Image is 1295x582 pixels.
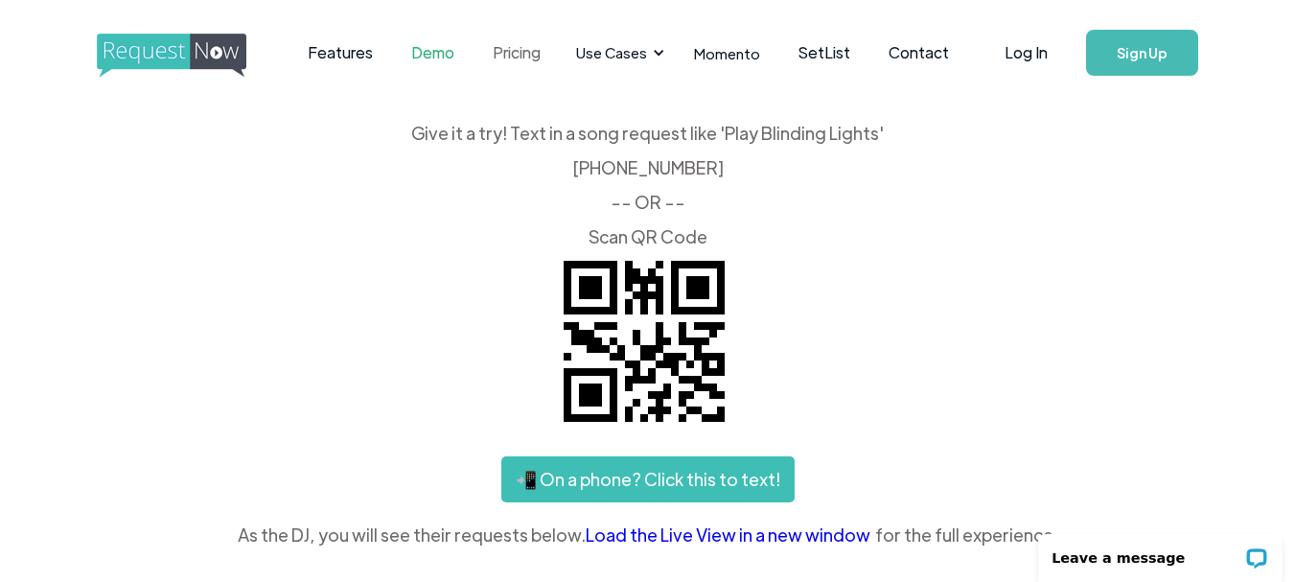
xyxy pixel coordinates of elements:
[586,521,875,549] a: Load the Live View in a new window
[474,23,560,82] a: Pricing
[675,25,779,81] a: Momento
[1086,30,1198,76] a: Sign Up
[289,23,392,82] a: Features
[97,521,1197,549] div: As the DJ, you will see their requests below. for the full experience.
[501,456,795,502] a: 📲 On a phone? Click this to text!
[548,245,740,437] img: QR code
[97,125,1197,245] div: Give it a try! Text in a song request like 'Play Blinding Lights' ‍ [PHONE_NUMBER] -- OR -- ‍ Sca...
[392,23,474,82] a: Demo
[576,42,647,63] div: Use Cases
[869,23,968,82] a: Contact
[779,23,869,82] a: SetList
[565,23,670,82] div: Use Cases
[985,19,1067,86] a: Log In
[97,34,241,72] a: home
[97,34,282,78] img: requestnow logo
[1026,522,1295,582] iframe: LiveChat chat widget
